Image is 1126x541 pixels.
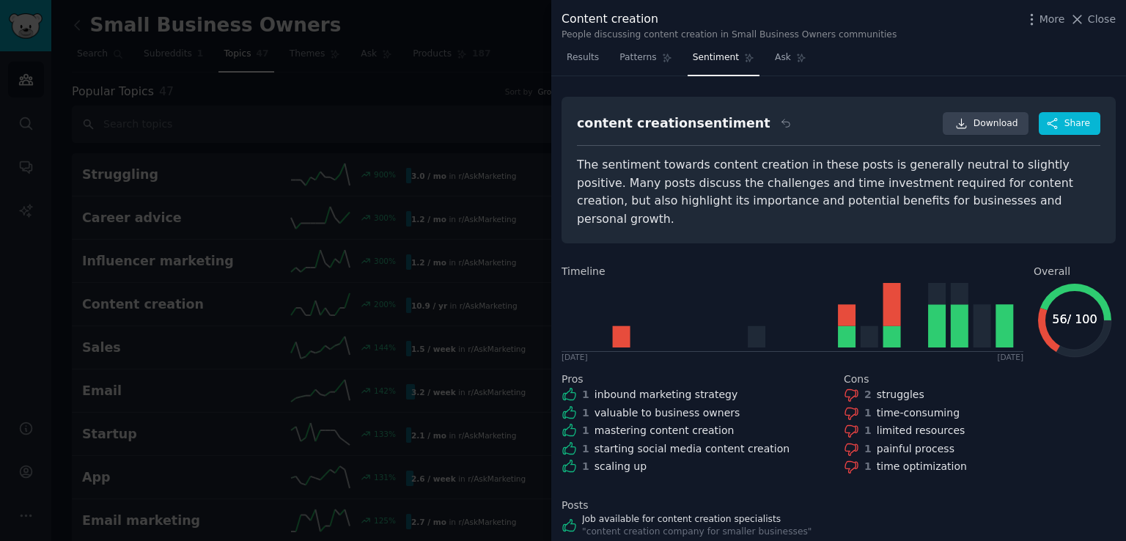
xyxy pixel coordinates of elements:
a: Job available for content creation specialists [582,513,812,526]
div: 2 [864,387,872,402]
div: time-consuming [877,405,960,421]
a: Sentiment [688,46,759,76]
div: mastering content creation [595,423,735,438]
span: Download [974,117,1018,130]
div: 1 [864,459,872,474]
a: Ask [770,46,812,76]
div: 1 [582,459,589,474]
div: 1 [582,387,589,402]
div: inbound marketing strategy [595,387,737,402]
div: time optimization [877,459,967,474]
div: 1 [582,405,589,421]
span: Share [1064,117,1090,130]
div: [DATE] [997,352,1023,362]
span: Close [1088,12,1116,27]
div: content creation sentiment [577,114,770,133]
button: Close [1070,12,1116,27]
div: 1 [582,441,589,457]
span: Ask [775,51,791,65]
span: Patterns [619,51,656,65]
div: 1 [864,405,872,421]
div: 1 [864,423,872,438]
span: Pros [562,372,584,387]
div: starting social media content creation [595,441,790,457]
span: Timeline [562,264,606,279]
div: The sentiment towards content creation in these posts is generally neutral to slightly positive. ... [577,156,1100,228]
div: scaling up [595,459,647,474]
div: valuable to business owners [595,405,740,421]
span: More [1039,12,1065,27]
button: More [1024,12,1065,27]
a: Patterns [614,46,677,76]
div: 1 [864,441,872,457]
span: Sentiment [693,51,739,65]
div: limited resources [877,423,965,438]
div: struggles [877,387,924,402]
span: Cons [844,372,869,387]
div: [DATE] [562,352,588,362]
span: Results [567,51,599,65]
div: " content creation company for smaller businesses " [582,526,812,539]
span: Overall [1034,264,1070,279]
div: Content creation [562,10,897,29]
a: Download [943,112,1029,136]
div: 1 [582,423,589,438]
a: Results [562,46,604,76]
div: People discussing content creation in Small Business Owners communities [562,29,897,42]
button: Share [1039,112,1100,136]
text: 56 / 100 [1052,312,1097,326]
div: painful process [877,441,954,457]
span: Posts [562,498,589,513]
